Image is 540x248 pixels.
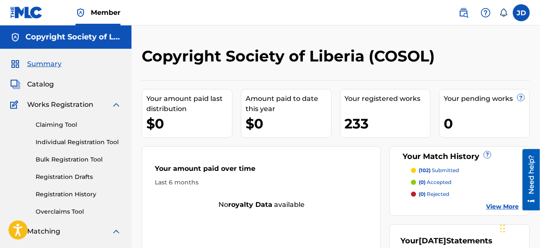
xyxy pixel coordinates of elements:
img: expand [111,226,121,237]
span: ? [518,94,524,101]
div: 0 [444,114,529,133]
span: (0) [419,191,425,197]
div: Your registered works [345,94,431,104]
div: Help [477,4,494,21]
span: (0) [419,179,425,185]
a: Registration Drafts [36,173,121,181]
span: Summary [27,59,62,69]
div: $0 [146,114,232,133]
div: Notifications [499,8,508,17]
div: Amount paid to date this year [246,94,331,114]
img: Catalog [10,79,20,89]
a: Individual Registration Tool [36,138,121,147]
div: Your amount paid last distribution [146,94,232,114]
span: Matching [27,226,60,237]
div: Your Match History [400,151,519,162]
div: Your amount paid over time [155,164,368,178]
img: expand [111,100,121,110]
a: Overclaims Tool [36,207,121,216]
a: (102) submitted [411,167,519,174]
h5: Copyright Society of Liberia (COSOL) [25,32,121,42]
span: (102) [419,167,431,173]
h2: Copyright Society of Liberia (COSOL) [142,47,439,66]
img: Summary [10,59,20,69]
a: (0) rejected [411,190,519,198]
a: Bulk Registration Tool [36,155,121,164]
img: Works Registration [10,100,21,110]
p: rejected [419,190,449,198]
a: View More [486,202,519,211]
img: Accounts [10,32,20,42]
div: $0 [246,114,331,133]
p: accepted [419,178,451,186]
a: Public Search [455,4,472,21]
iframe: Chat Widget [498,207,540,248]
span: Catalog [27,79,54,89]
a: Claiming Tool [36,120,121,129]
span: [DATE] [419,236,446,245]
strong: royalty data [228,201,272,209]
div: Last 6 months [155,178,368,187]
div: Your pending works [444,94,529,104]
div: No available [142,200,381,210]
div: Your Statements [400,235,492,247]
span: ? [484,151,491,158]
span: Member [91,8,120,17]
div: User Menu [513,4,530,21]
iframe: Resource Center [516,149,540,211]
a: (0) accepted [411,178,519,186]
a: SummarySummary [10,59,62,69]
img: search [459,8,469,18]
a: CatalogCatalog [10,79,54,89]
p: submitted [419,167,459,174]
img: Top Rightsholder [76,8,86,18]
img: MLC Logo [10,6,43,19]
img: help [481,8,491,18]
div: 233 [345,114,431,133]
div: Drag [500,216,505,241]
div: Need help? [9,6,21,45]
a: Registration History [36,190,121,199]
span: Works Registration [27,100,93,110]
